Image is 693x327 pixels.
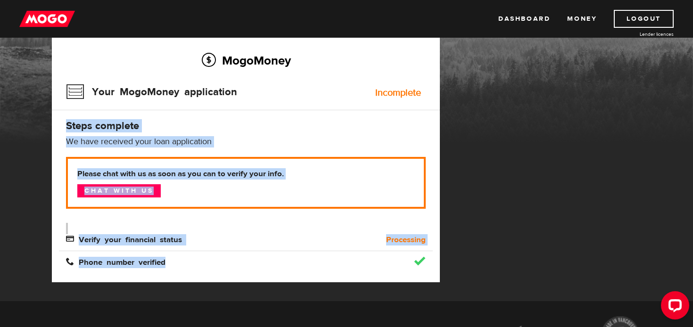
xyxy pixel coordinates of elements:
a: Logout [614,10,674,28]
span: Verify your financial status [66,235,182,243]
h3: Your MogoMoney application [66,80,237,104]
h2: MogoMoney [66,50,426,70]
a: Money [567,10,597,28]
h4: Steps complete [66,119,426,132]
img: mogo_logo-11ee424be714fa7cbb0f0f49df9e16ec.png [19,10,75,28]
a: Dashboard [498,10,550,28]
b: Processing [386,234,426,245]
span: Phone number verified [66,257,165,265]
a: Lender licences [603,31,674,38]
iframe: LiveChat chat widget [653,287,693,327]
b: Please chat with us as soon as you can to verify your info. [77,168,414,180]
a: Chat with us [77,184,161,197]
p: We have received your loan application [66,136,426,147]
div: Incomplete [375,88,421,98]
